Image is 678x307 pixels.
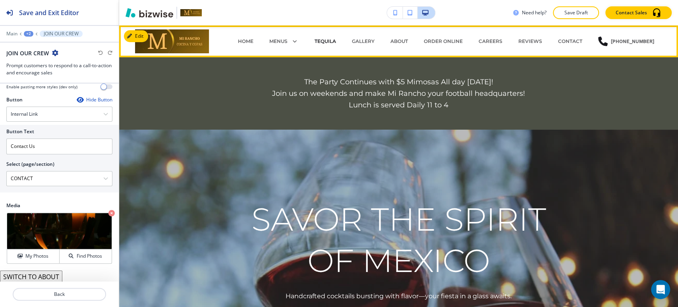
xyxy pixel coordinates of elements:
h2: Button [6,96,23,103]
p: Contact Sales [616,9,647,16]
p: Lunch is served Daily 11 to 4 [272,99,525,111]
img: Bizwise Logo [126,8,173,17]
button: Back [13,288,106,301]
h4: Internal Link [11,111,38,118]
a: ORDER ONLINE [424,38,463,45]
p: Back [14,291,105,298]
p: JOIN OUR CREW [44,31,79,37]
h3: Prompt customers to respond to a call-to-action and encourage sales [6,62,112,76]
h2: Save and Exit Editor [19,8,79,17]
button: Contact Sales [605,6,672,19]
p: MENUS [269,38,288,45]
h2: Select (page/section) [6,161,54,168]
button: Main [6,31,17,37]
button: Find Photos [60,249,112,263]
button: Hide Button [77,97,112,103]
button: Save Draft [553,6,599,19]
h2: Button Text [6,128,34,135]
button: Edit [124,30,148,42]
p: The Party Continues with $5 Mimosas All day [DATE]! [272,76,525,88]
h4: My Photos [25,253,48,260]
div: Open Intercom Messenger [651,280,670,299]
p: CONTACT [558,38,582,45]
p: SAVOR THE SPIRIT OF MEXICO [229,199,568,282]
button: +2 [24,31,33,37]
a: [PHONE_NUMBER] [598,29,654,53]
p: GALLERY [352,38,375,45]
button: JOIN OUR CREW [40,31,83,37]
img: Your Logo [180,9,202,16]
p: CAREERS [479,38,502,45]
p: Join us on weekends and make Mi Rancho your football headquarters! [272,88,525,99]
p: Handcrafted cocktails bursting with flavor—your fiesta in a glass awaits. [286,291,512,301]
h4: Find Photos [77,253,102,260]
h2: JOIN OUR CREW [6,49,49,57]
input: Manual Input [7,172,103,185]
h4: Enable pasting more styles (dev only) [6,84,77,90]
p: REVIEWS [518,38,542,45]
img: Mi Rancho [135,29,214,53]
p: HOME [238,38,253,45]
div: My PhotosFind Photos [6,212,112,264]
p: Save Draft [563,9,589,16]
h3: Need help? [522,9,547,16]
button: My Photos [7,249,60,263]
p: ABOUT [390,38,408,45]
h2: Media [6,202,112,209]
p: TEQUILA [315,38,336,45]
